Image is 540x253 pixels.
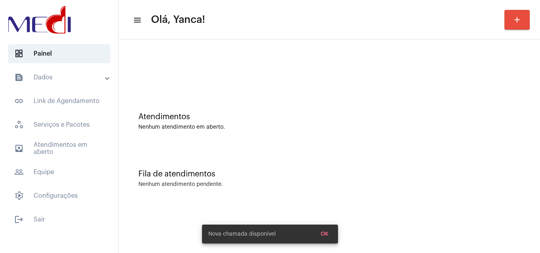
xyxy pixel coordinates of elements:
span: Painel [8,44,110,63]
div: Atendimentos [138,112,520,121]
mat-icon: sidenav icon [14,96,24,106]
mat-icon: add [512,15,522,24]
div: Nenhum atendimento pendente. [138,182,223,187]
span: Olá, Yanca! [151,13,205,26]
mat-icon: sidenav icon [14,215,24,224]
mat-expansion-panel-header: sidenav iconDados [5,68,118,87]
mat-icon: sidenav icon [14,144,24,153]
span: Sair [8,210,110,229]
span: Configurações [8,186,110,205]
span: sidenav icon [14,191,24,201]
span: Link de Agendamento [8,92,110,111]
span: Equipe [8,163,110,182]
span: sidenav icon [14,49,24,58]
span: OK [321,231,329,237]
mat-panel-title: Dados [14,73,106,82]
span: sidenav icon [14,120,24,129]
span: Atendimentos em aberto [8,139,110,158]
div: Fila de atendimentos [138,170,520,178]
span: Serviços e Pacotes [8,115,110,134]
mat-icon: sidenav icon [14,73,24,82]
mat-icon: sidenav icon [133,15,141,25]
span: Nova chamada disponível [208,230,276,238]
img: d3a1b5fa-500b-b90f-5a1c-719c20e9830b.png [6,4,73,36]
div: Nenhum atendimento em aberto. [138,124,520,130]
mat-icon: sidenav icon [14,167,24,177]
